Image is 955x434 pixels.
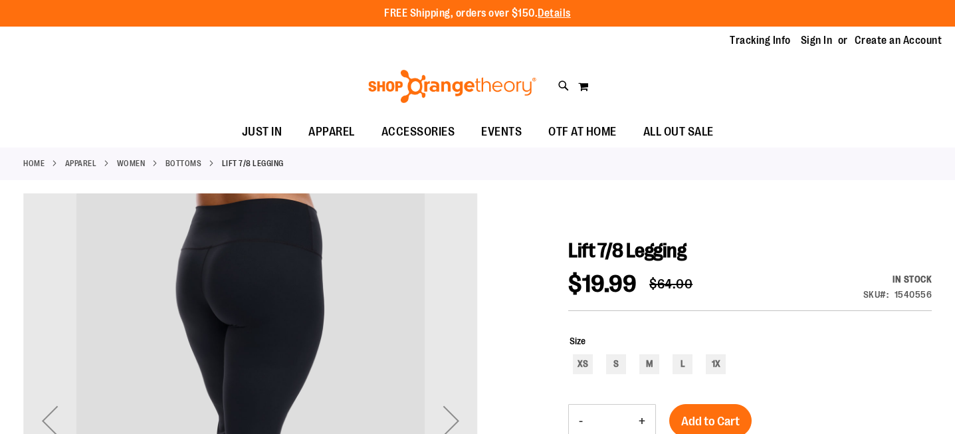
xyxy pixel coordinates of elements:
strong: Lift 7/8 Legging [222,158,284,169]
div: Availability [863,272,932,286]
p: FREE Shipping, orders over $150. [384,6,571,21]
div: In stock [863,272,932,286]
div: S [606,354,626,374]
span: $64.00 [649,276,692,292]
a: Details [538,7,571,19]
strong: SKU [863,289,889,300]
a: Home [23,158,45,169]
span: Size [570,336,585,346]
a: Sign In [801,33,833,48]
a: Bottoms [165,158,202,169]
span: ACCESSORIES [381,117,455,147]
span: Lift 7/8 Legging [568,239,686,262]
span: Add to Cart [681,414,740,429]
div: XS [573,354,593,374]
div: 1540556 [895,288,932,301]
a: WOMEN [117,158,146,169]
span: ALL OUT SALE [643,117,714,147]
div: L [673,354,692,374]
span: JUST IN [242,117,282,147]
div: 1X [706,354,726,374]
img: Shop Orangetheory [366,70,538,103]
a: Create an Account [855,33,942,48]
div: M [639,354,659,374]
span: OTF AT HOME [548,117,617,147]
span: $19.99 [568,271,636,298]
span: APPAREL [308,117,355,147]
span: EVENTS [481,117,522,147]
a: Tracking Info [730,33,791,48]
a: APPAREL [65,158,97,169]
